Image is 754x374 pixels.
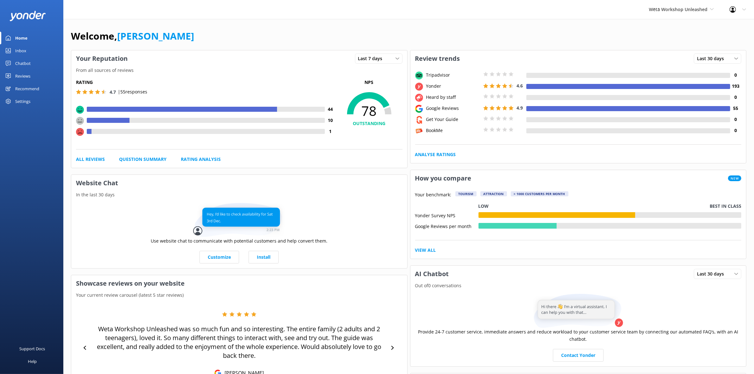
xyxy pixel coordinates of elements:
[425,83,482,90] div: Yonder
[325,128,336,135] h4: 1
[336,103,402,119] span: 78
[730,116,741,123] h4: 0
[410,266,454,282] h3: AI Chatbot
[76,79,336,86] h5: Rating
[730,105,741,112] h4: 55
[358,55,386,62] span: Last 7 days
[151,238,327,244] p: Use website chat to communicate with potential customers and help convert them.
[410,282,746,289] p: Out of 0 conversations
[425,72,482,79] div: Tripadvisor
[325,106,336,113] h4: 44
[200,251,239,263] a: Customize
[532,294,624,328] img: assistant...
[415,191,452,199] p: Your benchmark:
[20,342,45,355] div: Support Docs
[336,79,402,86] p: NPS
[71,175,407,191] h3: Website Chat
[336,120,402,127] h4: OUTSTANDING
[71,29,194,44] h1: Welcome,
[649,6,707,12] span: Wētā Workshop Unleashed
[553,349,604,362] a: Contact Yonder
[193,203,285,238] img: conversation...
[15,44,26,57] div: Inbox
[410,50,465,67] h3: Review trends
[455,191,477,196] div: Tourism
[15,82,39,95] div: Recommend
[511,191,568,196] div: > 1000 customers per month
[71,292,407,299] p: Your current review carousel (latest 5 star reviews)
[71,50,132,67] h3: Your Reputation
[415,212,478,218] div: Yonder Survey NPS
[730,83,741,90] h4: 193
[28,355,37,368] div: Help
[697,55,728,62] span: Last 30 days
[478,203,489,210] p: Low
[415,247,436,254] a: View All
[425,105,482,112] div: Google Reviews
[92,325,386,360] p: Weta Workshop Unleashed was so much fun and so interesting. The entire family (2 adults and 2 tee...
[76,156,105,163] a: All Reviews
[15,95,30,108] div: Settings
[415,223,478,229] div: Google Reviews per month
[71,275,407,292] h3: Showcase reviews on your website
[15,57,31,70] div: Chatbot
[425,127,482,134] div: BookMe
[15,32,28,44] div: Home
[10,11,46,21] img: yonder-white-logo.png
[110,89,116,95] span: 4.7
[425,94,482,101] div: Heard by staff
[415,328,742,343] p: Provide 24-7 customer service, immediate answers and reduce workload to your customer service tea...
[249,251,279,263] a: Install
[415,151,456,158] a: Analyse Ratings
[119,156,167,163] a: Question Summary
[728,175,741,181] span: New
[117,29,194,42] a: [PERSON_NAME]
[118,88,147,95] p: | 55 responses
[410,170,476,187] h3: How you compare
[730,72,741,79] h4: 0
[425,116,482,123] div: Get Your Guide
[730,127,741,134] h4: 0
[71,191,407,198] p: In the last 30 days
[181,156,221,163] a: Rating Analysis
[480,191,507,196] div: Attraction
[710,203,741,210] p: Best in class
[697,270,728,277] span: Last 30 days
[15,70,30,82] div: Reviews
[71,67,407,74] p: From all sources of reviews
[325,117,336,124] h4: 10
[730,94,741,101] h4: 0
[517,83,523,89] span: 4.6
[517,105,523,111] span: 4.9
